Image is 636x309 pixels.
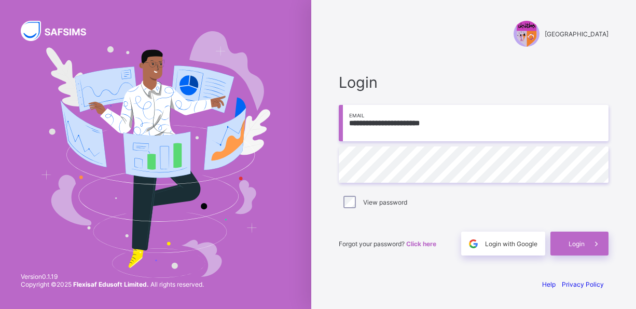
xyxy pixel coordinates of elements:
a: Help [542,280,556,288]
span: Version 0.1.19 [21,273,204,280]
label: View password [363,198,407,206]
span: Login [569,240,585,248]
img: SAFSIMS Logo [21,21,99,41]
img: Hero Image [41,31,271,278]
span: Login [339,73,609,91]
img: google.396cfc9801f0270233282035f929180a.svg [467,238,479,250]
span: Login with Google [485,240,537,248]
span: Forgot your password? [339,240,436,248]
span: [GEOGRAPHIC_DATA] [545,30,609,38]
strong: Flexisaf Edusoft Limited. [73,280,149,288]
a: Privacy Policy [562,280,604,288]
a: Click here [406,240,436,248]
span: Copyright © 2025 All rights reserved. [21,280,204,288]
